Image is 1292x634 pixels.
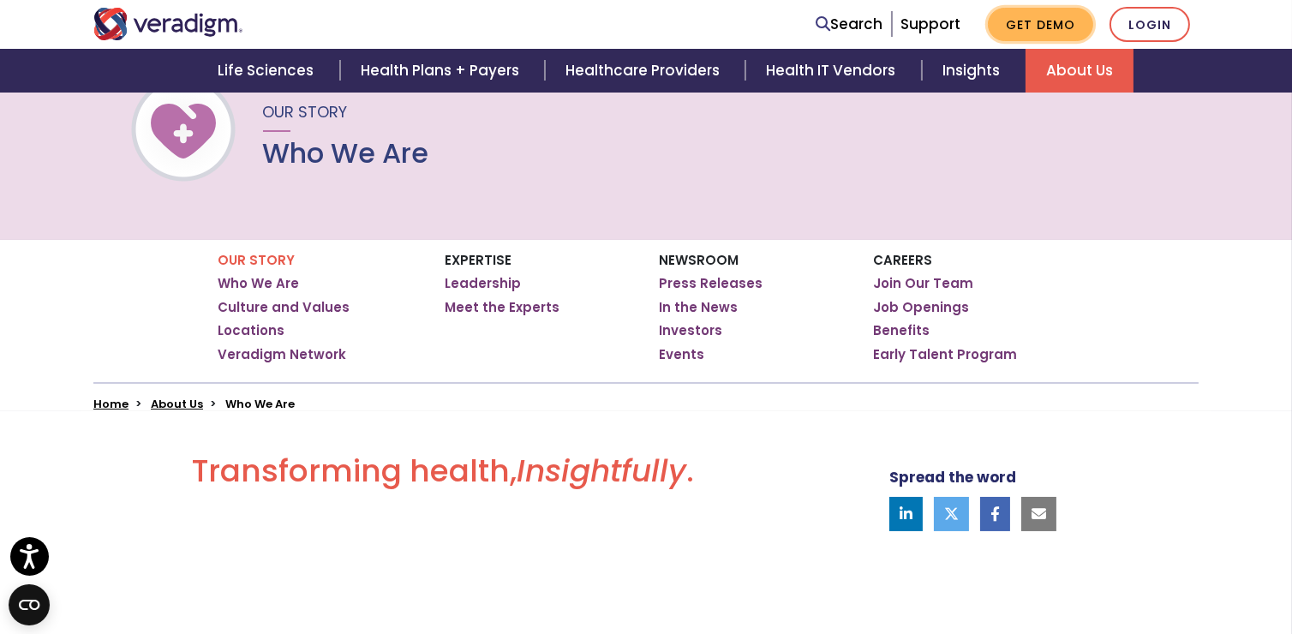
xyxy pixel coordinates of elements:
a: Locations [218,322,284,339]
a: Home [93,396,129,412]
a: Login [1110,7,1190,42]
a: Press Releases [659,275,763,292]
a: Job Openings [873,299,969,316]
a: Search [816,13,882,36]
strong: Spread the word [889,467,1016,487]
a: Veradigm Network [218,346,346,363]
img: Veradigm logo [93,8,243,40]
a: About Us [151,396,203,412]
a: Meet the Experts [445,299,559,316]
a: Support [900,14,960,34]
a: Insights [922,49,1026,93]
a: In the News [659,299,738,316]
a: Health Plans + Payers [340,49,545,93]
h1: Who We Are [263,137,429,170]
a: About Us [1026,49,1133,93]
a: Health IT Vendors [745,49,921,93]
button: Open CMP widget [9,584,50,625]
h2: Transforming health, . [93,452,793,503]
em: Insightfully [517,449,687,493]
span: Our Story [263,101,348,123]
a: Leadership [445,275,521,292]
a: Who We Are [218,275,299,292]
a: Benefits [873,322,930,339]
a: Get Demo [988,8,1093,41]
a: Culture and Values [218,299,350,316]
a: Healthcare Providers [545,49,745,93]
a: Events [659,346,704,363]
a: Join Our Team [873,275,973,292]
a: Early Talent Program [873,346,1017,363]
a: Life Sciences [197,49,339,93]
a: Investors [659,322,722,339]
